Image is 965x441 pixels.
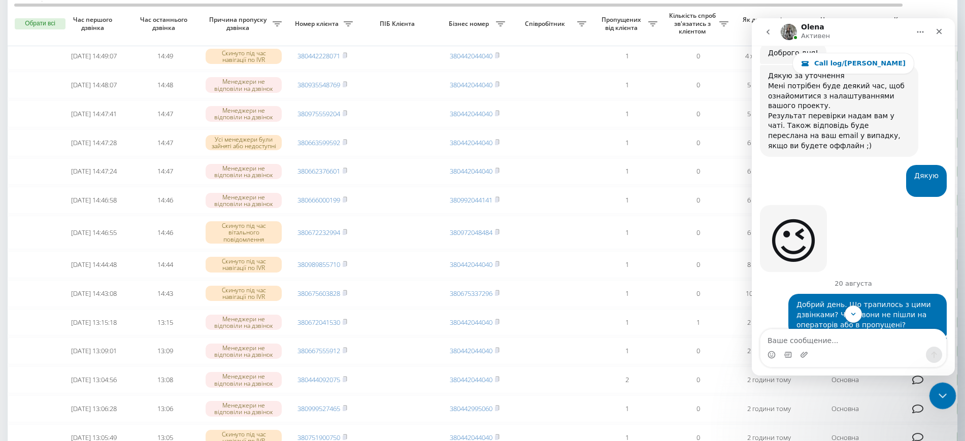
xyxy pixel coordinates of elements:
[58,43,129,70] td: [DATE] 14:49:07
[450,138,492,147] a: 380442044040
[734,280,805,307] td: 10 хвилин тому
[58,100,129,127] td: [DATE] 14:47:41
[734,309,805,336] td: 2 години тому
[297,80,340,89] a: 380935548769
[734,158,805,185] td: 6 хвилин тому
[662,216,734,249] td: 0
[450,404,492,413] a: 380442995060
[58,366,129,393] td: [DATE] 13:04:56
[591,43,662,70] td: 1
[734,72,805,98] td: 5 хвилин тому
[450,375,492,384] a: 380442044040
[206,344,282,359] div: Менеджери не відповіли на дзвінок
[662,251,734,278] td: 0
[734,337,805,364] td: 2 години тому
[662,309,734,336] td: 1
[450,260,492,269] a: 380442044040
[58,309,129,336] td: [DATE] 13:15:18
[129,43,201,70] td: 14:49
[591,251,662,278] td: 1
[591,129,662,156] td: 1
[444,20,496,28] span: Бізнес номер
[734,216,805,249] td: 6 хвилин тому
[591,337,662,364] td: 1
[591,280,662,307] td: 1
[206,106,282,121] div: Менеджери не відповіли на дзвінок
[734,100,805,127] td: 5 хвилин тому
[367,20,430,28] span: ПІБ Клієнта
[292,20,344,28] span: Номер клієнта
[58,187,129,214] td: [DATE] 14:46:58
[58,251,129,278] td: [DATE] 14:44:48
[129,72,201,98] td: 14:48
[591,187,662,214] td: 1
[662,129,734,156] td: 0
[662,187,734,214] td: 0
[206,49,282,64] div: Скинуто під час навігації по IVR
[450,166,492,176] a: 380442044040
[734,366,805,393] td: 2 години тому
[591,72,662,98] td: 1
[297,318,340,327] a: 380672041530
[206,193,282,208] div: Менеджери не відповіли на дзвінок
[591,309,662,336] td: 1
[129,187,201,214] td: 14:46
[450,289,492,298] a: 380675337296
[734,187,805,214] td: 6 хвилин тому
[129,251,201,278] td: 14:44
[450,51,492,60] a: 380442044040
[297,51,340,60] a: 380442228071
[297,166,340,176] a: 380662376601
[206,16,273,31] span: Причина пропуску дзвінка
[805,395,886,422] td: Основна
[450,318,492,327] a: 380442044040
[596,16,648,31] span: Пропущених від клієнта
[662,43,734,70] td: 0
[297,346,340,355] a: 380667555912
[138,16,192,31] span: Час останнього дзвінка
[591,158,662,185] td: 1
[206,77,282,92] div: Менеджери не відповіли на дзвінок
[662,366,734,393] td: 0
[662,337,734,364] td: 0
[58,395,129,422] td: [DATE] 13:06:28
[58,216,129,249] td: [DATE] 14:46:55
[66,16,121,31] span: Час першого дзвінка
[734,43,805,70] td: 4 хвилини тому
[450,80,492,89] a: 380442044040
[929,383,956,410] iframe: Intercom live chat
[297,195,340,205] a: 380666000199
[810,16,872,31] span: Назва схеми переадресації
[297,289,340,298] a: 380675603828
[297,375,340,384] a: 380444092075
[297,228,340,237] a: 380672232994
[734,251,805,278] td: 8 хвилин тому
[734,129,805,156] td: 6 хвилин тому
[450,346,492,355] a: 380442044040
[129,337,201,364] td: 13:09
[129,216,201,249] td: 14:46
[129,309,201,336] td: 13:15
[450,195,492,205] a: 380992044141
[297,404,340,413] a: 380999527465
[129,395,201,422] td: 13:06
[58,337,129,364] td: [DATE] 13:09:01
